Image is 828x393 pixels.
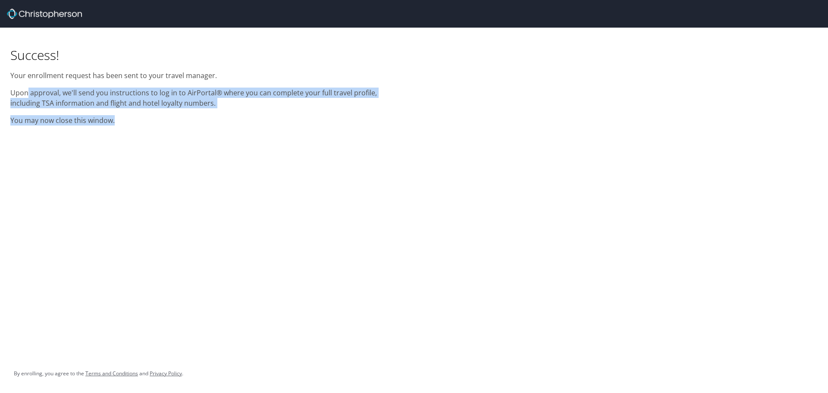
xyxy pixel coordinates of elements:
img: cbt logo [7,9,82,19]
a: Privacy Policy [150,370,182,377]
h1: Success! [10,47,404,63]
p: You may now close this window. [10,115,404,126]
div: By enrolling, you agree to the and . [14,363,183,384]
p: Your enrollment request has been sent to your travel manager. [10,70,404,81]
a: Terms and Conditions [85,370,138,377]
p: Upon approval, we'll send you instructions to log in to AirPortal® where you can complete your fu... [10,88,404,108]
